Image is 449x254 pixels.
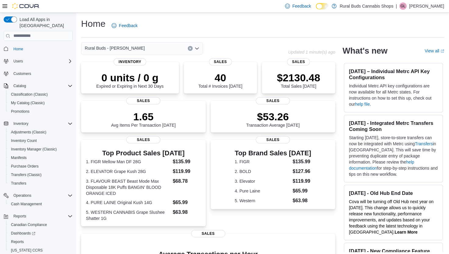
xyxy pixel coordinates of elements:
[288,50,335,55] p: Updated 1 minute(s) ago
[9,91,50,98] a: Classification (Classic)
[9,230,73,237] span: Dashboards
[114,58,146,65] span: Inventory
[9,221,49,228] a: Canadian Compliance
[86,209,170,221] dt: 5. WESTERN CANNABIS Grape Slushee Shatter 1G
[340,2,393,10] p: Rural Buds Cannabis Shops
[86,199,170,206] dt: 4. PURE LAINE Original Kush 14G
[11,70,73,77] span: Customers
[173,209,201,216] dd: $63.98
[6,238,75,246] button: Reports
[6,162,75,171] button: Purchase Orders
[349,190,438,196] h3: [DATE] - Old Hub End Date
[11,147,57,152] span: Inventory Manager (Classic)
[9,221,73,228] span: Canadian Compliance
[9,163,73,170] span: Purchase Orders
[173,178,201,185] dd: $68.78
[11,181,26,186] span: Transfers
[9,99,73,107] span: My Catalog (Classic)
[425,48,444,53] a: View allExternal link
[343,46,387,56] h2: What's new
[9,146,59,153] a: Inventory Manager (Classic)
[6,99,75,107] button: My Catalog (Classic)
[6,153,75,162] button: Manifests
[11,192,73,199] span: Operations
[194,46,199,51] button: Open list of options
[6,128,75,136] button: Adjustments (Classic)
[349,68,438,80] h3: [DATE] – Individual Metrc API Key Configurations
[235,188,290,194] dt: 4. Pure Laine
[11,109,30,114] span: Promotions
[111,111,176,123] p: 1.65
[349,135,438,177] p: Starting [DATE], store-to-store transfers can now be integrated with Metrc using in [GEOGRAPHIC_D...
[349,199,434,235] span: Cova will be turning off Old Hub next year on [DATE]. This change allows us to quickly release ne...
[9,200,44,208] a: Cash Management
[9,200,73,208] span: Cash Management
[9,154,29,161] a: Manifests
[1,69,75,78] button: Customers
[394,230,417,235] a: Learn More
[349,120,438,132] h3: [DATE] - Integrated Metrc Transfers Coming Soon
[11,231,35,236] span: Dashboards
[246,111,300,128] div: Transaction Average [DATE]
[287,58,310,65] span: Sales
[9,99,47,107] a: My Catalog (Classic)
[9,154,73,161] span: Manifests
[13,193,31,198] span: Operations
[9,171,44,178] a: Transfers (Classic)
[396,2,397,10] p: |
[191,230,225,237] span: Sales
[292,3,311,9] span: Feedback
[6,145,75,153] button: Inventory Manager (Classic)
[6,107,75,116] button: Promotions
[9,137,73,144] span: Inventory Count
[13,47,23,51] span: Home
[11,120,31,127] button: Inventory
[109,19,140,32] a: Feedback
[13,83,26,88] span: Catalog
[11,45,73,53] span: Home
[11,239,24,244] span: Reports
[6,220,75,229] button: Canadian Compliance
[415,141,433,146] a: Transfers
[11,120,73,127] span: Inventory
[86,150,201,157] h3: Top Product Sales [DATE]
[11,202,42,206] span: Cash Management
[256,136,290,143] span: Sales
[246,111,300,123] p: $53.26
[349,160,414,171] a: help documentation
[1,119,75,128] button: Inventory
[9,230,38,237] a: Dashboards
[11,155,27,160] span: Manifests
[96,72,164,84] p: 0 units / 0 g
[349,83,438,107] p: Individual Metrc API key configurations are now available for all Metrc states. For instructions ...
[9,137,39,144] a: Inventory Count
[188,46,193,51] button: Clear input
[11,213,29,220] button: Reports
[235,150,311,157] h3: Top Brand Sales [DATE]
[9,108,32,115] a: Promotions
[9,180,73,187] span: Transfers
[1,57,75,65] button: Users
[126,97,160,104] span: Sales
[11,101,45,105] span: My Catalog (Classic)
[9,129,49,136] a: Adjustments (Classic)
[399,2,407,10] div: Ginette Lucier
[13,121,28,126] span: Inventory
[9,171,73,178] span: Transfers (Classic)
[6,200,75,208] button: Cash Management
[1,191,75,200] button: Operations
[81,18,105,30] h1: Home
[9,247,45,254] a: [US_STATE] CCRS
[86,178,170,196] dt: 3. FLAVOUR BEAST Beast Mode Max Disposable 18K Puffs BANGIN' BLOOD ORANGE ICED
[11,213,73,220] span: Reports
[9,146,73,153] span: Inventory Manager (Classic)
[316,3,329,9] input: Dark Mode
[293,187,311,195] dd: $65.99
[11,45,26,53] a: Home
[11,82,28,90] button: Catalog
[111,111,176,128] div: Avg Items Per Transaction [DATE]
[9,247,73,254] span: Washington CCRS
[293,178,311,185] dd: $119.99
